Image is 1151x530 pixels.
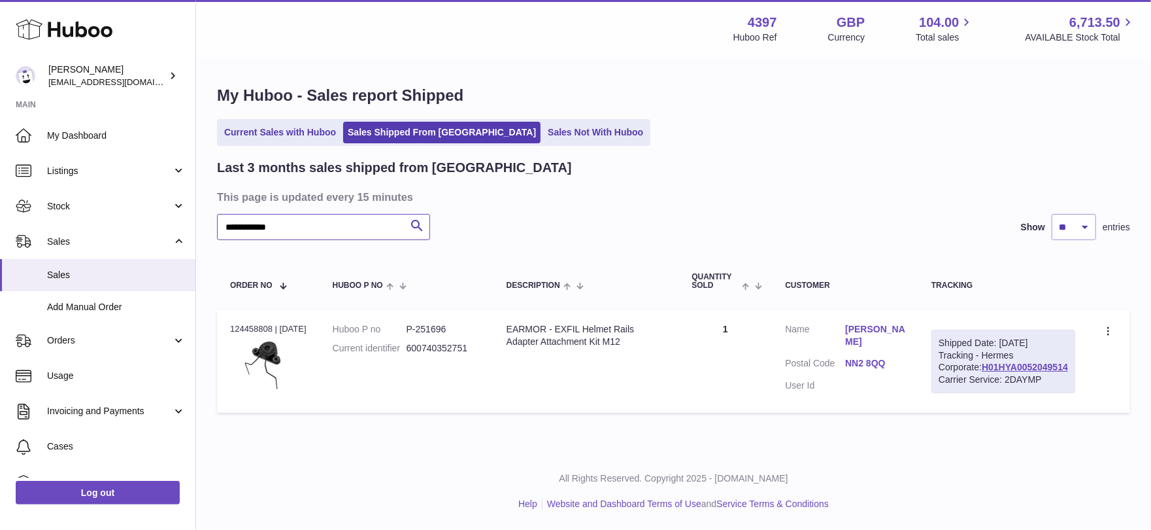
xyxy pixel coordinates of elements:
[828,31,865,44] div: Currency
[678,310,772,414] td: 1
[716,499,829,509] a: Service Terms & Conditions
[47,334,172,347] span: Orders
[939,374,1068,386] div: Carrier Service: 2DAYMP
[785,357,845,373] dt: Postal Code
[916,14,974,44] a: 104.00 Total sales
[217,190,1127,204] h3: This page is updated every 15 minutes
[333,323,407,336] dt: Huboo P no
[220,122,341,143] a: Current Sales with Huboo
[785,281,905,290] div: Customer
[333,281,383,290] span: Huboo P no
[733,31,777,44] div: Huboo Ref
[230,339,295,392] img: $_1.JPG
[16,481,180,504] a: Log out
[916,31,974,44] span: Total sales
[217,159,572,177] h2: Last 3 months sales shipped from [GEOGRAPHIC_DATA]
[931,281,1075,290] div: Tracking
[692,273,739,290] span: Quantity Sold
[47,301,186,313] span: Add Manual Order
[748,14,777,31] strong: 4397
[1025,14,1135,44] a: 6,713.50 AVAILABLE Stock Total
[543,122,648,143] a: Sales Not With Huboo
[47,440,186,453] span: Cases
[407,323,480,336] dd: P-251696
[47,405,172,417] span: Invoicing and Payments
[542,498,829,510] li: and
[845,323,905,348] a: [PERSON_NAME]
[47,476,186,488] span: Channels
[47,165,172,177] span: Listings
[1021,221,1045,234] label: Show
[47,130,186,142] span: My Dashboard
[1103,221,1130,234] span: entries
[343,122,541,143] a: Sales Shipped From [GEOGRAPHIC_DATA]
[47,370,186,382] span: Usage
[407,342,480,355] dd: 600740352751
[47,200,172,213] span: Stock
[507,281,560,290] span: Description
[931,330,1075,394] div: Tracking - Hermes Corporate:
[230,281,273,290] span: Order No
[207,472,1141,485] p: All Rights Reserved. Copyright 2025 - [DOMAIN_NAME]
[47,236,172,248] span: Sales
[547,499,701,509] a: Website and Dashboard Terms of Use
[217,85,1130,106] h1: My Huboo - Sales report Shipped
[1025,31,1135,44] span: AVAILABLE Stock Total
[16,66,35,86] img: drumnnbass@gmail.com
[48,63,166,88] div: [PERSON_NAME]
[1069,14,1120,31] span: 6,713.50
[845,357,905,370] a: NN2 8QQ
[939,337,1068,349] div: Shipped Date: [DATE]
[507,323,666,348] div: EARMOR - EXFIL Helmet Rails Adapter Attachment Kit M12
[518,499,537,509] a: Help
[333,342,407,355] dt: Current identifier
[837,14,865,31] strong: GBP
[48,77,192,87] span: [EMAIL_ADDRESS][DOMAIN_NAME]
[785,380,845,392] dt: User Id
[982,362,1068,372] a: H01HYA0052049514
[230,323,307,335] div: 124458808 | [DATE]
[47,269,186,281] span: Sales
[785,323,845,351] dt: Name
[919,14,959,31] span: 104.00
